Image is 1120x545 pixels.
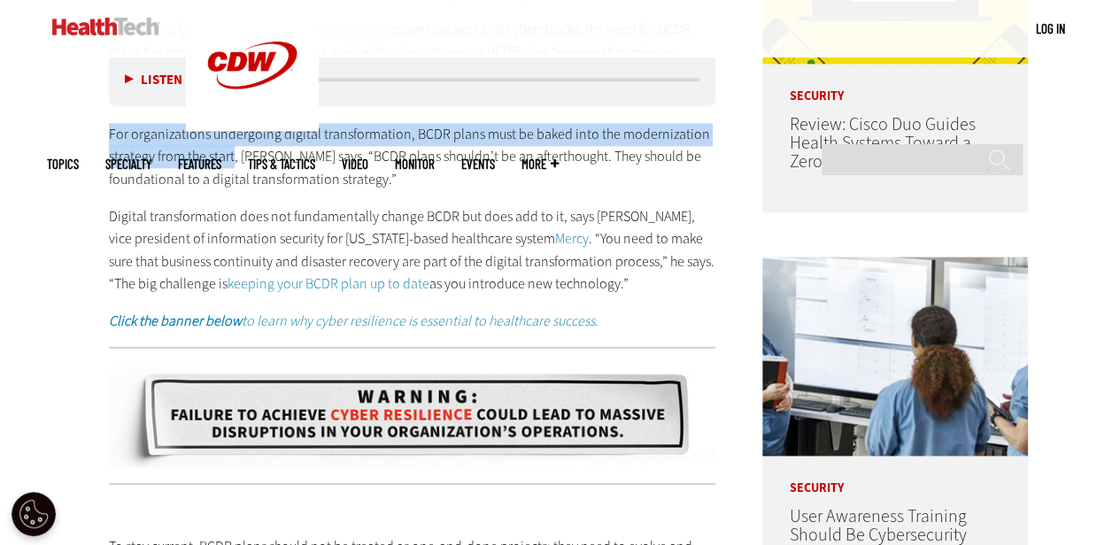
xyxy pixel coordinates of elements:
[186,117,319,135] a: CDW
[248,157,315,171] a: Tips & Tactics
[789,112,975,173] a: Review: Cisco Duo Guides Health Systems Toward a Zero-Trust Approach
[109,229,714,293] span: . “You need to make sure that business continuity and disaster recovery are part of the digital t...
[109,364,716,468] img: x-cyberresillience4-static-2024-na-desktop
[1036,20,1065,36] a: Log in
[12,492,56,536] button: Open Preferences
[521,157,559,171] span: More
[762,257,1028,456] img: Doctors reviewing information boards
[762,456,1028,495] p: Security
[395,157,435,171] a: MonITor
[1036,19,1065,38] div: User menu
[47,157,79,171] span: Topics
[109,311,599,330] a: Click the banner belowto learn why cyber resilience is essential to healthcare success.
[105,157,151,171] span: Specialty
[109,311,242,330] strong: Click the banner below
[555,229,589,248] a: Mercy
[242,311,599,330] span: to learn why cyber resilience is essential to healthcare success.
[52,18,159,35] img: Home
[342,157,368,171] a: Video
[228,274,429,293] a: keeping your BCDR plan up to date
[178,157,221,171] a: Features
[109,207,695,249] span: Digital transformation does not fundamentally change BCDR but does add to it, says [PERSON_NAME],...
[461,157,495,171] a: Events
[429,274,629,293] span: as you introduce new technology.”
[12,492,56,536] div: Cookie Settings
